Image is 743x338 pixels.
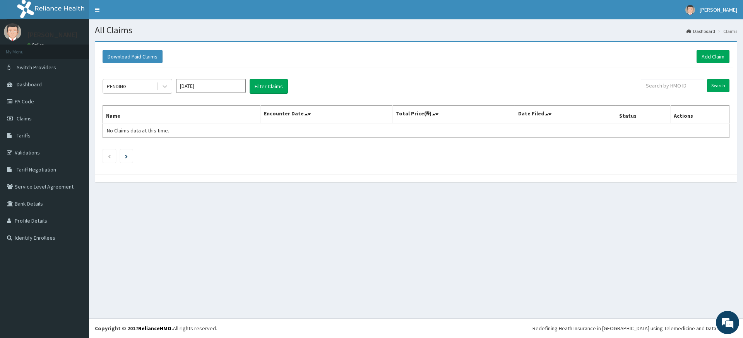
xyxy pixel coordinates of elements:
[392,106,515,124] th: Total Price(₦)
[176,79,246,93] input: Select Month and Year
[17,81,42,88] span: Dashboard
[716,28,737,34] li: Claims
[17,115,32,122] span: Claims
[685,5,695,15] img: User Image
[27,42,46,48] a: Online
[532,324,737,332] div: Redefining Heath Insurance in [GEOGRAPHIC_DATA] using Telemedicine and Data Science!
[103,50,163,63] button: Download Paid Claims
[103,106,261,124] th: Name
[108,153,111,160] a: Previous page
[107,82,127,90] div: PENDING
[125,153,128,160] a: Next page
[17,132,31,139] span: Tariffs
[95,25,737,35] h1: All Claims
[700,6,737,13] span: [PERSON_NAME]
[260,106,392,124] th: Encounter Date
[641,79,704,92] input: Search by HMO ID
[27,31,78,38] p: [PERSON_NAME]
[17,64,56,71] span: Switch Providers
[89,318,743,338] footer: All rights reserved.
[95,325,173,332] strong: Copyright © 2017 .
[250,79,288,94] button: Filter Claims
[707,79,729,92] input: Search
[697,50,729,63] a: Add Claim
[670,106,729,124] th: Actions
[138,325,171,332] a: RelianceHMO
[4,23,21,41] img: User Image
[515,106,616,124] th: Date Filed
[616,106,670,124] th: Status
[17,166,56,173] span: Tariff Negotiation
[107,127,169,134] span: No Claims data at this time.
[687,28,715,34] a: Dashboard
